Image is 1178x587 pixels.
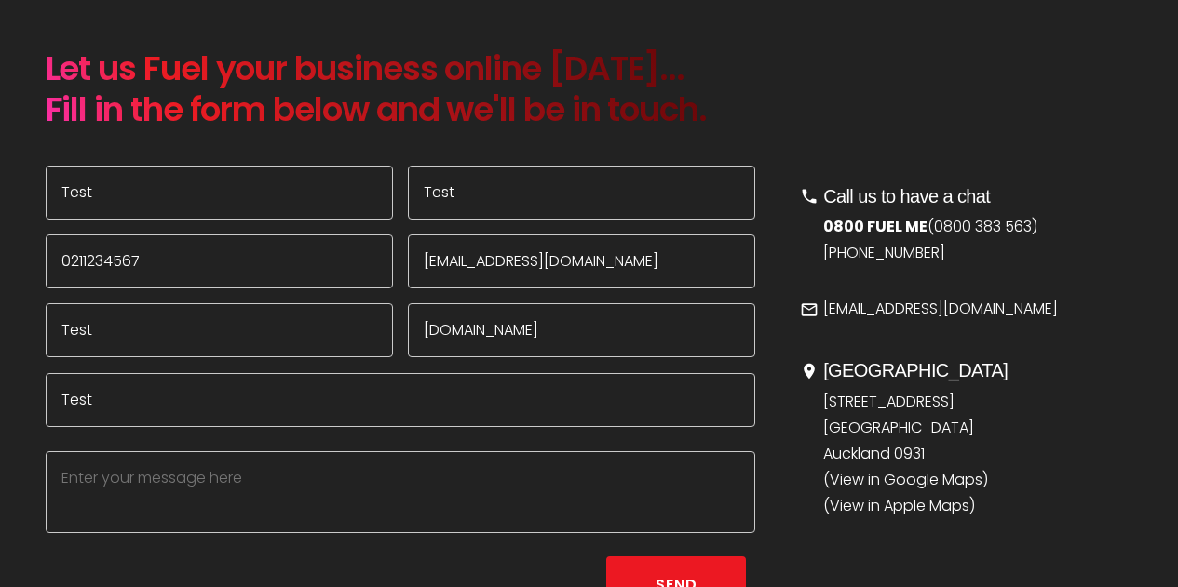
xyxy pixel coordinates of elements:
h5: [GEOGRAPHIC_DATA] [823,359,1008,381]
a: [EMAIL_ADDRESS][DOMAIN_NAME] [823,298,1058,319]
p: [STREET_ADDRESS] [GEOGRAPHIC_DATA] Auckland 0931 [823,389,1132,519]
input: Enter your email address [408,234,755,288]
input: Enter your contact number [46,234,393,288]
a: 0800 FUEL ME(0800 383 563) [823,216,1037,237]
input: Enter your last name [408,166,755,220]
a: [PHONE_NUMBER] [823,242,945,263]
input: www.yourwebsite.co.nz [408,303,755,357]
h5: Call us to have a chat [823,185,990,207]
input: What are you interested in? A new website, e-commerce, conversions etc [46,373,756,427]
a: (View in Apple Maps) [823,495,975,516]
a: (View in Google Maps) [823,469,988,490]
input: Business Name [46,303,393,357]
input: Enter your first name [46,166,393,220]
strong: 0800 FUEL ME [823,216,928,237]
h2: Let us Fuel your business online [DATE]... Fill in the form below and we'll be in touch. [46,48,707,128]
